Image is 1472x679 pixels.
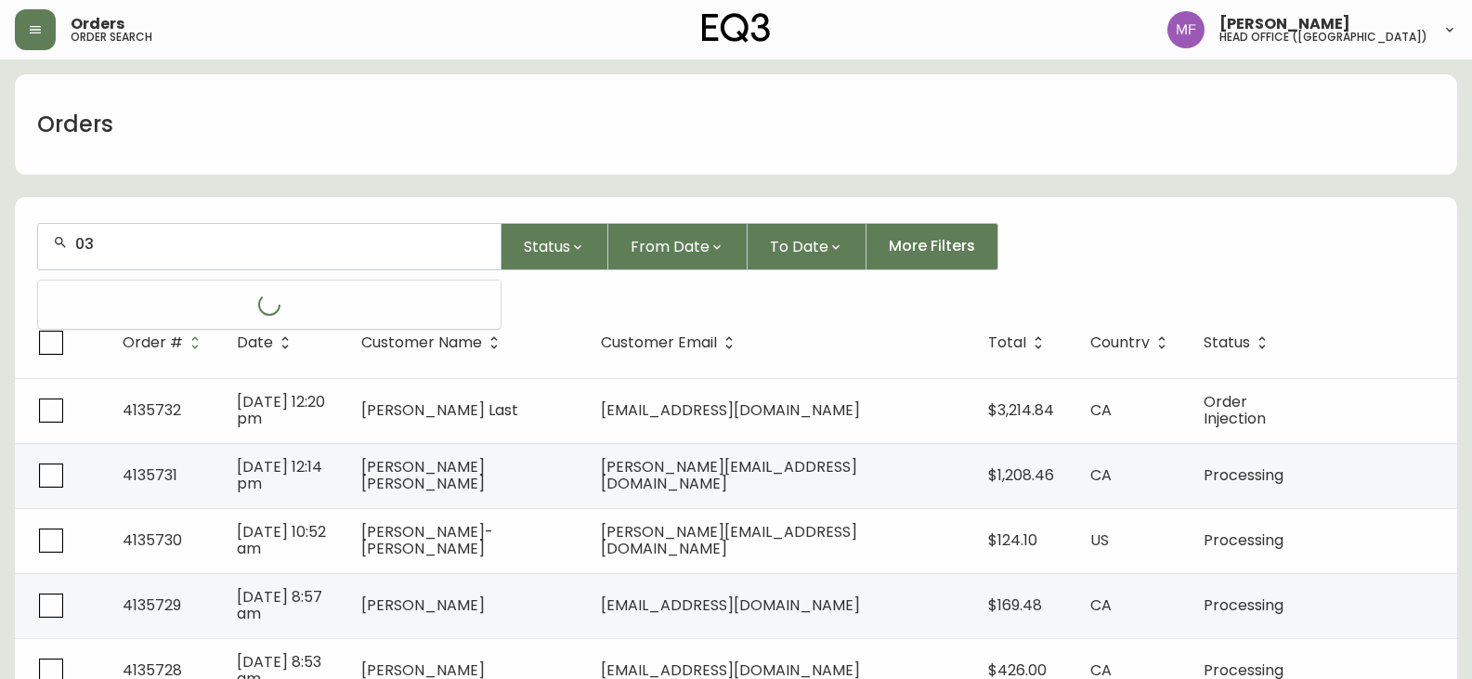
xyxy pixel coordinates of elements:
[75,235,486,253] input: Search
[361,456,485,494] span: [PERSON_NAME] [PERSON_NAME]
[1204,391,1266,429] span: Order Injection
[361,594,485,616] span: [PERSON_NAME]
[601,521,857,559] span: [PERSON_NAME][EMAIL_ADDRESS][DOMAIN_NAME]
[1167,11,1205,48] img: 91cf6c4ea787f0dec862db02e33d59b3
[361,334,506,351] span: Customer Name
[988,464,1054,486] span: $1,208.46
[237,334,297,351] span: Date
[1090,337,1150,348] span: Country
[524,235,570,258] span: Status
[502,223,608,270] button: Status
[601,337,717,348] span: Customer Email
[237,521,326,559] span: [DATE] 10:52 am
[237,456,322,494] span: [DATE] 12:14 pm
[988,529,1037,551] span: $124.10
[988,337,1026,348] span: Total
[1090,334,1174,351] span: Country
[608,223,748,270] button: From Date
[889,236,975,256] span: More Filters
[123,337,183,348] span: Order #
[71,32,152,43] h5: order search
[1090,464,1112,486] span: CA
[1219,32,1427,43] h5: head office ([GEOGRAPHIC_DATA])
[123,334,207,351] span: Order #
[1204,334,1274,351] span: Status
[123,529,182,551] span: 4135730
[1219,17,1350,32] span: [PERSON_NAME]
[1204,337,1250,348] span: Status
[770,235,828,258] span: To Date
[361,337,482,348] span: Customer Name
[237,337,273,348] span: Date
[361,521,493,559] span: [PERSON_NAME]-[PERSON_NAME]
[601,594,860,616] span: [EMAIL_ADDRESS][DOMAIN_NAME]
[988,399,1054,421] span: $3,214.84
[37,109,113,140] h1: Orders
[123,464,177,486] span: 4135731
[601,456,857,494] span: [PERSON_NAME][EMAIL_ADDRESS][DOMAIN_NAME]
[1204,594,1283,616] span: Processing
[1090,594,1112,616] span: CA
[601,334,741,351] span: Customer Email
[71,17,124,32] span: Orders
[702,13,771,43] img: logo
[1090,399,1112,421] span: CA
[601,399,860,421] span: [EMAIL_ADDRESS][DOMAIN_NAME]
[237,586,322,624] span: [DATE] 8:57 am
[988,594,1042,616] span: $169.48
[361,399,518,421] span: [PERSON_NAME] Last
[748,223,866,270] button: To Date
[631,235,710,258] span: From Date
[237,391,325,429] span: [DATE] 12:20 pm
[123,399,181,421] span: 4135732
[1090,529,1109,551] span: US
[988,334,1050,351] span: Total
[1204,529,1283,551] span: Processing
[123,594,181,616] span: 4135729
[866,223,998,270] button: More Filters
[1204,464,1283,486] span: Processing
